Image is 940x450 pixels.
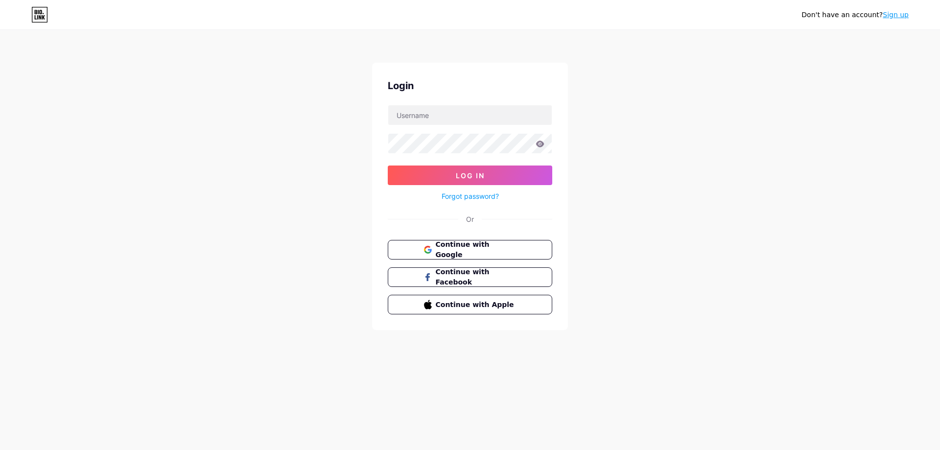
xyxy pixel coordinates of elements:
[388,240,552,260] button: Continue with Google
[436,300,517,310] span: Continue with Apple
[388,166,552,185] button: Log In
[442,191,499,201] a: Forgot password?
[388,295,552,314] button: Continue with Apple
[466,214,474,224] div: Or
[456,171,485,180] span: Log In
[388,78,552,93] div: Login
[436,267,517,287] span: Continue with Facebook
[388,267,552,287] button: Continue with Facebook
[883,11,909,19] a: Sign up
[801,10,909,20] div: Don't have an account?
[436,239,517,260] span: Continue with Google
[388,105,552,125] input: Username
